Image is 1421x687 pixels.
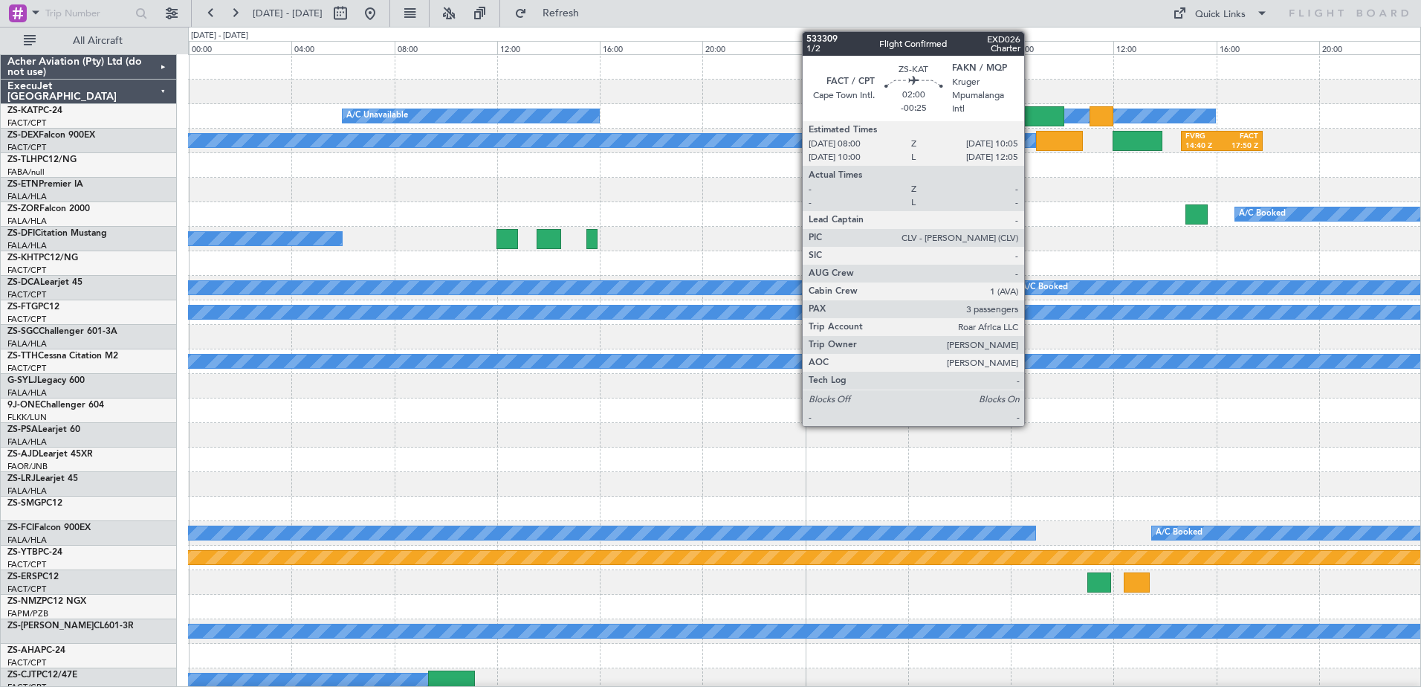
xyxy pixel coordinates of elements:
[7,387,47,399] a: FALA/HLA
[7,376,85,385] a: G-SYLJLegacy 600
[1185,141,1222,152] div: 14:40 Z
[908,41,1011,54] div: 04:00
[1021,277,1068,299] div: A/C Booked
[7,117,46,129] a: FACT/CPT
[7,216,47,227] a: FALA/HLA
[1195,7,1246,22] div: Quick Links
[7,240,47,251] a: FALA/HLA
[600,41,702,54] div: 16:00
[7,523,34,532] span: ZS-FCI
[189,41,291,54] div: 00:00
[7,254,39,262] span: ZS-KHT
[7,671,36,680] span: ZS-CJT
[508,1,597,25] button: Refresh
[7,167,45,178] a: FABA/null
[1222,132,1258,142] div: FACT
[7,204,90,213] a: ZS-ZORFalcon 2000
[530,8,592,19] span: Refresh
[1239,203,1286,225] div: A/C Booked
[7,401,40,410] span: 9J-ONE
[7,180,39,189] span: ZS-ETN
[7,572,37,581] span: ZS-ERS
[497,41,600,54] div: 12:00
[7,425,38,434] span: ZS-PSA
[7,671,77,680] a: ZS-CJTPC12/47E
[7,412,47,423] a: FLKK/LUN
[7,180,83,189] a: ZS-ETNPremier IA
[16,29,161,53] button: All Aircraft
[7,106,62,115] a: ZS-KATPC-24
[7,363,46,374] a: FACT/CPT
[808,30,865,42] div: [DATE] - [DATE]
[7,461,48,472] a: FAOR/JNB
[7,657,46,668] a: FACT/CPT
[7,327,117,336] a: ZS-SGCChallenger 601-3A
[7,314,46,325] a: FACT/CPT
[7,352,38,361] span: ZS-TTH
[1222,141,1258,152] div: 17:50 Z
[253,7,323,20] span: [DATE] - [DATE]
[1165,1,1275,25] button: Quick Links
[7,303,59,312] a: ZS-FTGPC12
[7,155,77,164] a: ZS-TLHPC12/NG
[7,608,48,619] a: FAPM/PZB
[45,2,131,25] input: Trip Number
[7,559,46,570] a: FACT/CPT
[7,597,86,606] a: ZS-NMZPC12 NGX
[7,535,47,546] a: FALA/HLA
[7,338,47,349] a: FALA/HLA
[7,131,39,140] span: ZS-DEX
[1156,522,1202,544] div: A/C Booked
[291,41,394,54] div: 04:00
[7,646,65,655] a: ZS-AHAPC-24
[395,41,497,54] div: 08:00
[7,155,37,164] span: ZS-TLH
[7,646,41,655] span: ZS-AHA
[7,278,40,287] span: ZS-DCA
[7,436,47,448] a: FALA/HLA
[7,474,36,483] span: ZS-LRJ
[346,105,408,127] div: A/C Unavailable
[7,204,39,213] span: ZS-ZOR
[7,142,46,153] a: FACT/CPT
[7,229,35,238] span: ZS-DFI
[7,474,78,483] a: ZS-LRJLearjet 45
[963,105,1025,127] div: A/C Unavailable
[7,254,78,262] a: ZS-KHTPC12/NG
[7,265,46,276] a: FACT/CPT
[7,352,118,361] a: ZS-TTHCessna Citation M2
[39,36,157,46] span: All Aircraft
[7,376,37,385] span: G-SYLJ
[7,450,39,459] span: ZS-AJD
[1011,41,1113,54] div: 08:00
[7,597,42,606] span: ZS-NMZ
[7,131,95,140] a: ZS-DEXFalcon 900EX
[702,41,805,54] div: 20:00
[806,41,908,54] div: 00:00
[7,584,46,595] a: FACT/CPT
[7,499,41,508] span: ZS-SMG
[7,523,91,532] a: ZS-FCIFalcon 900EX
[7,401,104,410] a: 9J-ONEChallenger 604
[7,425,80,434] a: ZS-PSALearjet 60
[7,499,62,508] a: ZS-SMGPC12
[1217,41,1319,54] div: 16:00
[7,106,38,115] span: ZS-KAT
[7,327,39,336] span: ZS-SGC
[7,450,93,459] a: ZS-AJDLearjet 45XR
[7,278,82,287] a: ZS-DCALearjet 45
[7,303,38,312] span: ZS-FTG
[7,548,38,557] span: ZS-YTB
[7,229,107,238] a: ZS-DFICitation Mustang
[7,622,134,630] a: ZS-[PERSON_NAME]CL601-3R
[7,486,47,497] a: FALA/HLA
[1113,41,1216,54] div: 12:00
[7,191,47,202] a: FALA/HLA
[7,289,46,300] a: FACT/CPT
[7,572,59,581] a: ZS-ERSPC12
[7,622,94,630] span: ZS-[PERSON_NAME]
[7,548,62,557] a: ZS-YTBPC-24
[1185,132,1222,142] div: FVRG
[191,30,248,42] div: [DATE] - [DATE]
